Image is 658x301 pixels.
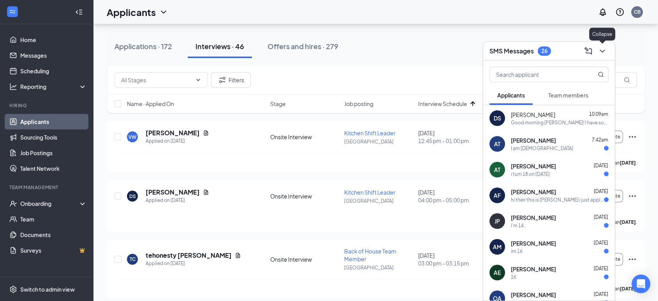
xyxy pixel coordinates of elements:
[511,145,574,152] div: I am [DEMOGRAPHIC_DATA]
[615,7,625,17] svg: QuestionInfo
[493,243,501,251] div: AM
[620,286,636,292] b: [DATE]
[9,184,85,191] div: Team Management
[20,63,87,79] a: Scheduling
[270,192,340,200] div: Onsite Interview
[494,269,501,276] div: AE
[146,137,209,145] div: Applied on [DATE]
[511,222,526,229] div: I'm 14..
[594,291,608,297] span: [DATE]
[146,251,232,260] h5: tehonesty [PERSON_NAME]
[541,48,547,54] div: 26
[20,161,87,176] a: Talent Network
[511,248,523,255] div: im 16
[20,32,87,48] a: Home
[146,129,200,137] h5: [PERSON_NAME]
[584,46,593,56] svg: ComposeMessage
[344,100,373,108] span: Job posting
[594,266,608,271] span: [DATE]
[128,134,136,140] div: VW
[511,188,556,196] span: [PERSON_NAME]
[418,188,487,204] div: [DATE]
[20,129,87,145] a: Sourcing Tools
[146,197,209,204] div: Applied on [DATE]
[344,248,396,262] span: Back of House Team Member
[598,7,607,17] svg: Notifications
[20,114,87,129] a: Applicants
[20,285,75,293] div: Switch to admin view
[624,77,630,83] svg: MagnifyingGlass
[511,136,556,144] span: [PERSON_NAME]
[628,255,637,264] svg: Ellipses
[511,239,556,247] span: [PERSON_NAME]
[159,7,168,17] svg: ChevronDown
[20,227,87,243] a: Documents
[130,256,135,262] div: TC
[548,92,588,99] span: Team members
[20,48,87,63] a: Messages
[9,200,17,207] svg: UserCheck
[634,9,640,15] div: CB
[418,129,487,145] div: [DATE]
[114,41,172,51] div: Applications · 172
[489,47,534,55] h3: SMS Messages
[594,163,608,168] span: [DATE]
[203,189,209,195] svg: Document
[620,160,636,166] b: [DATE]
[344,138,413,145] p: [GEOGRAPHIC_DATA]
[511,171,550,177] div: i turn 18 on [DATE]
[9,102,85,109] div: Hiring
[598,46,607,56] svg: ChevronDown
[211,72,251,88] button: Filter Filters
[589,28,615,41] div: Collapse
[127,100,174,108] span: Name · Applied On
[418,137,487,145] span: 12:45 pm - 01:00 pm
[270,100,286,108] span: Stage
[494,166,500,174] div: AT
[20,243,87,258] a: SurveysCrown
[9,83,17,90] svg: Analysis
[418,251,487,267] div: [DATE]
[628,191,637,201] svg: Ellipses
[195,77,201,83] svg: ChevronDown
[344,264,413,271] p: [GEOGRAPHIC_DATA]
[418,100,467,108] span: Interview Schedule
[235,252,241,259] svg: Document
[592,137,608,143] span: 7:42am
[75,8,83,16] svg: Collapse
[146,260,241,267] div: Applied on [DATE]
[344,129,396,136] span: Kitchen Shift Leader
[490,67,582,82] input: Search applicant
[468,99,477,108] svg: ArrowUp
[511,197,604,203] div: hi their this is [PERSON_NAME] i just applied i would like to know what is a back of the house te...
[20,200,80,207] div: Onboarding
[107,5,156,19] h1: Applicants
[20,145,87,161] a: Job Postings
[511,111,555,119] span: [PERSON_NAME]
[511,119,609,126] div: Good morning [PERSON_NAME]! I have some cancellations, so if you would like to come in earlier [D...
[494,140,500,148] div: AT
[267,41,338,51] div: Offers and hires · 279
[9,285,17,293] svg: Settings
[511,162,556,170] span: [PERSON_NAME]
[632,274,650,293] div: Open Intercom Messenger
[20,211,87,227] a: Team
[344,198,413,204] p: [GEOGRAPHIC_DATA]
[589,111,608,117] span: 10:09am
[596,45,609,57] button: ChevronDown
[594,240,608,246] span: [DATE]
[594,188,608,194] span: [DATE]
[620,219,636,225] b: [DATE]
[121,76,192,84] input: All Stages
[218,75,227,85] svg: Filter
[494,217,500,225] div: JP
[270,133,340,141] div: Onsite Interview
[203,130,209,136] svg: Document
[344,189,396,196] span: Kitchen Shift Leader
[20,83,87,90] div: Reporting
[129,193,136,200] div: DS
[418,259,487,267] span: 03:00 pm - 03:15 pm
[195,41,244,51] div: Interviews · 46
[598,71,604,78] svg: MagnifyingGlass
[270,255,340,263] div: Onsite Interview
